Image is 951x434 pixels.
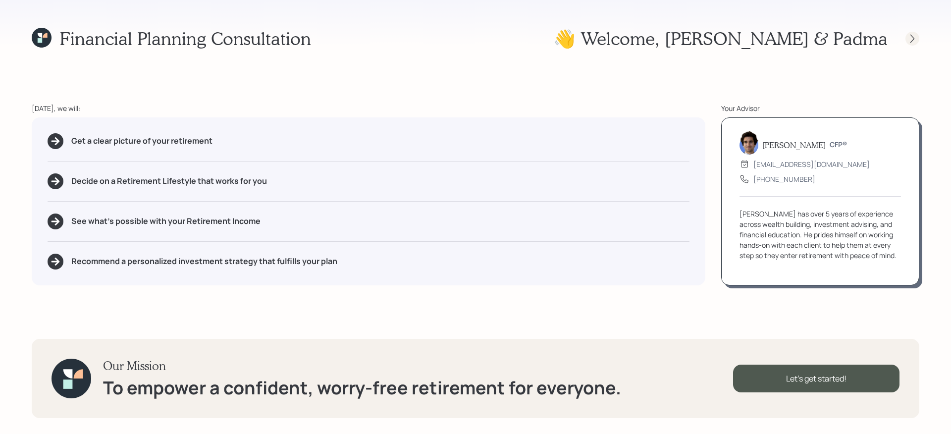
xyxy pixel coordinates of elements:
h5: Get a clear picture of your retirement [71,136,212,146]
h6: CFP® [830,141,847,149]
h1: Financial Planning Consultation [59,28,311,49]
div: [DATE], we will: [32,103,705,113]
h5: Decide on a Retirement Lifestyle that works for you [71,176,267,186]
div: [EMAIL_ADDRESS][DOMAIN_NAME] [753,159,870,169]
img: harrison-schaefer-headshot-2.png [740,131,758,155]
h3: Our Mission [103,359,621,373]
div: Let's get started! [733,365,899,392]
div: [PHONE_NUMBER] [753,174,815,184]
h5: See what's possible with your Retirement Income [71,217,261,226]
h5: Recommend a personalized investment strategy that fulfills your plan [71,257,337,266]
h1: 👋 Welcome , [PERSON_NAME] & Padma [553,28,888,49]
div: Your Advisor [721,103,919,113]
h5: [PERSON_NAME] [762,140,826,150]
div: [PERSON_NAME] has over 5 years of experience across wealth building, investment advising, and fin... [740,209,901,261]
h1: To empower a confident, worry-free retirement for everyone. [103,377,621,398]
